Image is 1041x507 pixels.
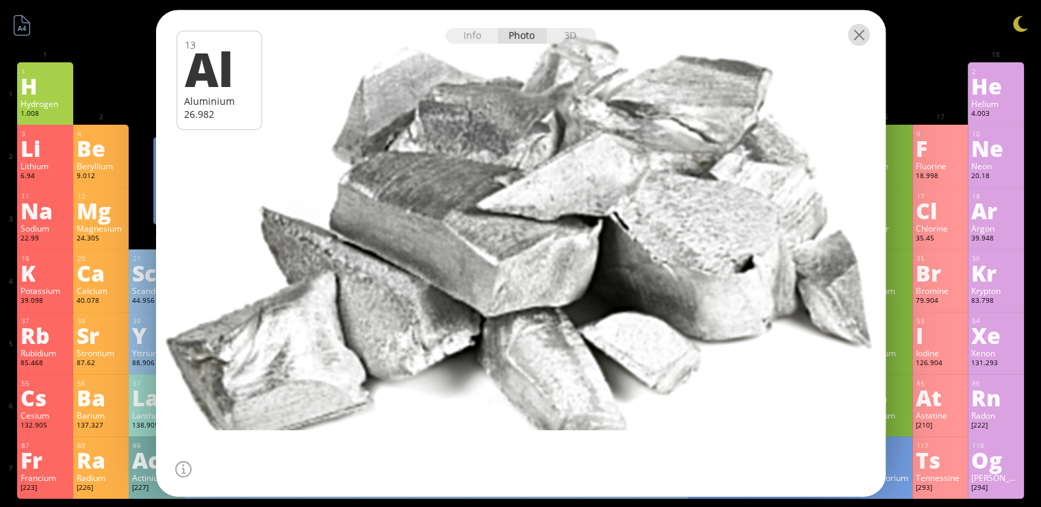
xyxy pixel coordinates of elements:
[916,421,965,432] div: [210]
[21,386,70,408] div: Cs
[972,192,1020,201] div: 18
[21,171,70,182] div: 6.94
[77,317,126,325] div: 38
[77,324,126,346] div: Sr
[971,472,1020,483] div: [PERSON_NAME]
[21,223,70,234] div: Sodium
[916,160,965,171] div: Fluorine
[132,285,181,296] div: Scandium
[971,386,1020,408] div: Rn
[77,421,126,432] div: 137.327
[916,317,965,325] div: 53
[972,379,1020,388] div: 86
[77,160,126,171] div: Beryllium
[133,441,181,450] div: 89
[971,98,1020,109] div: Helium
[21,472,70,483] div: Francium
[971,234,1020,245] div: 39.948
[916,296,965,307] div: 79.904
[971,75,1020,97] div: He
[21,379,70,388] div: 55
[446,28,498,44] div: Info
[132,324,181,346] div: Y
[547,28,596,44] div: 3D
[971,285,1020,296] div: Krypton
[132,347,181,358] div: Yttrium
[77,199,126,221] div: Mg
[77,483,126,494] div: [226]
[77,129,126,138] div: 4
[971,137,1020,159] div: Ne
[77,472,126,483] div: Radium
[971,223,1020,234] div: Argon
[21,449,70,471] div: Fr
[21,285,70,296] div: Potassium
[21,410,70,421] div: Cesium
[971,109,1020,120] div: 4.003
[21,254,70,263] div: 19
[916,410,965,421] div: Astatine
[77,137,126,159] div: Be
[132,421,181,432] div: 138.905
[971,358,1020,369] div: 131.293
[21,67,70,76] div: 1
[21,129,70,138] div: 3
[77,192,126,201] div: 12
[77,262,126,284] div: Ca
[21,296,70,307] div: 39.098
[971,199,1020,221] div: Ar
[916,379,965,388] div: 85
[972,129,1020,138] div: 10
[972,254,1020,263] div: 36
[916,285,965,296] div: Bromine
[916,171,965,182] div: 18.998
[77,449,126,471] div: Ra
[916,449,965,471] div: Ts
[971,296,1020,307] div: 83.798
[916,347,965,358] div: Iodine
[916,483,965,494] div: [293]
[21,324,70,346] div: Rb
[971,262,1020,284] div: Kr
[132,262,181,284] div: Sc
[21,137,70,159] div: Li
[971,347,1020,358] div: Xenon
[971,324,1020,346] div: Xe
[77,358,126,369] div: 87.62
[77,410,126,421] div: Barium
[971,410,1020,421] div: Radon
[21,160,70,171] div: Lithium
[77,386,126,408] div: Ba
[916,137,965,159] div: F
[916,192,965,201] div: 17
[916,199,965,221] div: Cl
[132,472,181,483] div: Actinium
[77,254,126,263] div: 20
[77,379,126,388] div: 56
[972,67,1020,76] div: 2
[21,98,70,109] div: Hydrogen
[971,449,1020,471] div: Og
[21,234,70,245] div: 22.99
[77,296,126,307] div: 40.078
[133,379,181,388] div: 57
[916,386,965,408] div: At
[133,317,181,325] div: 39
[916,358,965,369] div: 126.904
[21,75,70,97] div: H
[184,95,255,108] div: Aluminium
[77,347,126,358] div: Strontium
[916,223,965,234] div: Chlorine
[21,483,70,494] div: [223]
[972,441,1020,450] div: 118
[132,410,181,421] div: Lanthanum
[21,262,70,284] div: K
[21,199,70,221] div: Na
[132,358,181,369] div: 88.906
[132,386,181,408] div: La
[21,421,70,432] div: 132.905
[916,234,965,245] div: 35.45
[971,171,1020,182] div: 20.18
[971,421,1020,432] div: [222]
[77,441,126,450] div: 88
